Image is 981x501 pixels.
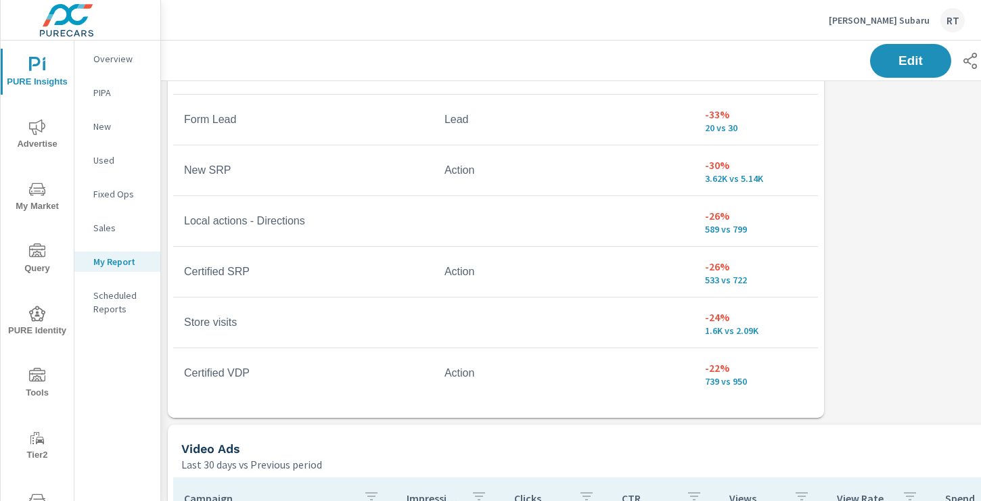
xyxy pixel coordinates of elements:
[93,221,150,235] p: Sales
[5,119,70,152] span: Advertise
[93,86,150,99] p: PIPA
[93,153,150,167] p: Used
[705,173,807,184] p: 3.62K vs 5.14K
[74,49,160,69] div: Overview
[5,243,70,277] span: Query
[705,122,807,133] p: 20 vs 30
[434,356,694,390] td: Action
[705,258,807,275] p: -26%
[93,52,150,66] p: Overview
[705,376,807,387] p: 739 vs 950
[93,289,150,316] p: Scheduled Reports
[705,208,807,224] p: -26%
[705,72,807,82] p: 161 vs 265
[5,57,70,90] span: PURE Insights
[705,157,807,173] p: -30%
[74,252,160,272] div: My Report
[5,306,70,339] span: PURE Identity
[434,103,694,137] td: Lead
[93,187,150,201] p: Fixed Ops
[5,368,70,401] span: Tools
[705,325,807,336] p: 1,598 vs 2,093
[705,106,807,122] p: -33%
[829,14,930,26] p: [PERSON_NAME] Subaru
[870,44,951,78] button: Edit
[93,255,150,268] p: My Report
[705,275,807,285] p: 533 vs 722
[74,218,160,238] div: Sales
[173,103,434,137] td: Form Lead
[940,8,965,32] div: RT
[74,82,160,103] div: PIPA
[93,120,150,133] p: New
[5,181,70,214] span: My Market
[181,442,240,456] h5: Video Ads
[74,116,160,137] div: New
[173,204,434,238] td: Local actions - Directions
[74,184,160,204] div: Fixed Ops
[173,306,434,339] td: Store visits
[74,285,160,319] div: Scheduled Reports
[173,356,434,390] td: Certified VDP
[434,255,694,289] td: Action
[5,430,70,463] span: Tier2
[74,150,160,170] div: Used
[705,360,807,376] p: -22%
[173,255,434,289] td: Certified SRP
[705,224,807,235] p: 589 vs 799
[181,456,322,473] p: Last 30 days vs Previous period
[705,309,807,325] p: -24%
[173,153,434,187] td: New SRP
[434,153,694,187] td: Action
[884,55,938,67] span: Edit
